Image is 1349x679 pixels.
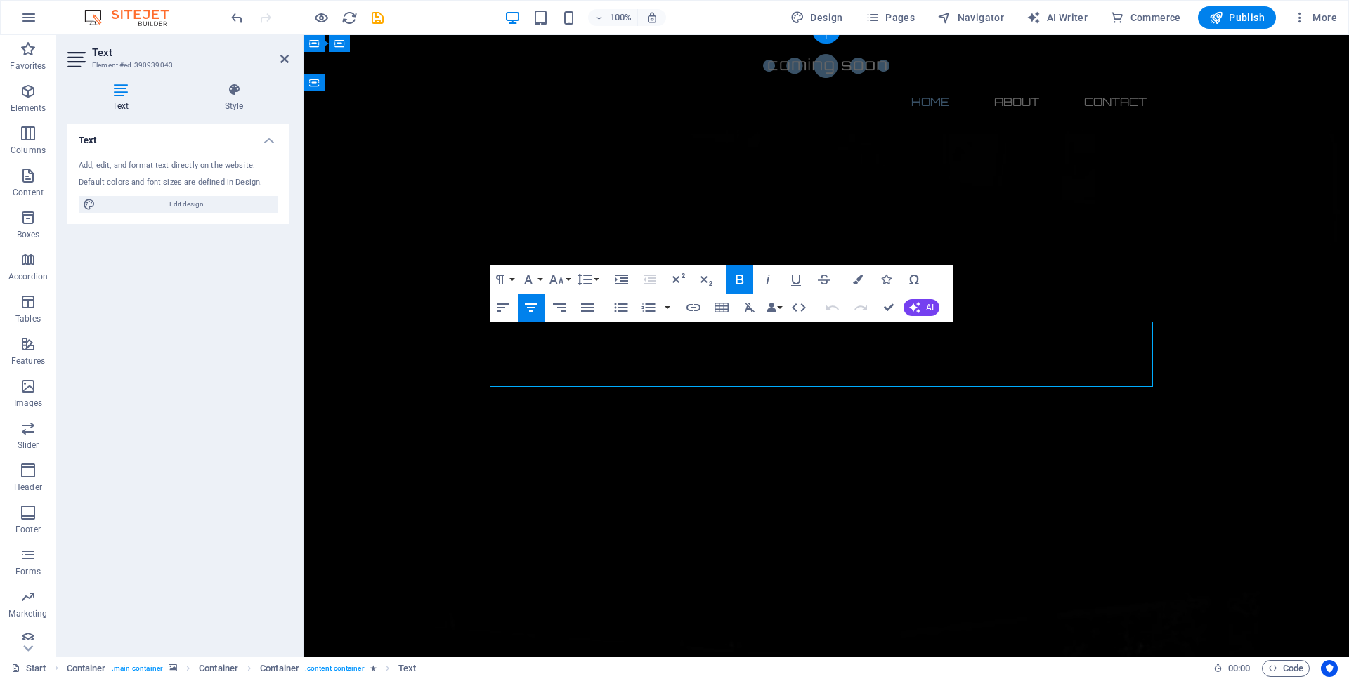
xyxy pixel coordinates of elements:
[726,265,753,294] button: Bold (⌘B)
[10,60,46,72] p: Favorites
[169,664,177,672] i: This element contains a background
[100,196,273,213] span: Edit design
[574,265,601,294] button: Line Height
[646,11,658,24] i: On resize automatically adjust zoom level to fit chosen device.
[937,11,1004,25] span: Navigator
[875,294,902,322] button: Confirm (⌘+⏎)
[1021,6,1093,29] button: AI Writer
[490,265,516,294] button: Paragraph Format
[901,265,927,294] button: Special Characters
[1293,11,1337,25] span: More
[15,566,41,577] p: Forms
[609,9,632,26] h6: 100%
[693,265,719,294] button: Subscript
[17,229,40,240] p: Boxes
[490,294,516,322] button: Align Left
[229,10,245,26] i: Undo: Change button (Ctrl+Z)
[369,9,386,26] button: save
[866,11,915,25] span: Pages
[67,124,289,149] h4: Text
[665,265,691,294] button: Superscript
[546,294,573,322] button: Align Right
[1027,11,1088,25] span: AI Writer
[1268,660,1303,677] span: Code
[790,11,843,25] span: Design
[588,9,638,26] button: 100%
[14,482,42,493] p: Header
[179,83,289,112] h4: Style
[608,294,634,322] button: Unordered List
[92,59,261,72] h3: Element #ed-390939043
[341,9,358,26] button: reload
[1321,660,1338,677] button: Usercentrics
[1287,6,1343,29] button: More
[783,265,809,294] button: Underline (⌘U)
[370,664,377,672] i: Element contains an animation
[1238,663,1240,673] span: :
[398,660,416,677] span: Click to select. Double-click to edit
[680,294,707,322] button: Insert Link
[11,103,46,114] p: Elements
[79,177,278,189] div: Default colors and font sizes are defined in Design.
[518,294,545,322] button: Align Center
[260,660,299,677] span: Click to select. Double-click to edit
[8,608,47,619] p: Marketing
[67,660,417,677] nav: breadcrumb
[15,313,41,324] p: Tables
[635,294,662,322] button: Ordered List
[8,271,48,282] p: Accordion
[92,46,289,59] h2: Text
[18,440,39,451] p: Slider
[1110,11,1181,25] span: Commerce
[736,294,763,322] button: Clear Formatting
[574,294,601,322] button: Align Justify
[370,10,386,26] i: Save (Ctrl+S)
[518,265,545,294] button: Font Family
[764,294,784,322] button: Data Bindings
[199,660,238,677] span: Click to select. Double-click to edit
[112,660,163,677] span: . main-container
[11,355,45,367] p: Features
[1198,6,1276,29] button: Publish
[79,160,278,172] div: Add, edit, and format text directly on the website.
[546,265,573,294] button: Font Size
[11,145,46,156] p: Columns
[785,6,849,29] button: Design
[1262,660,1310,677] button: Code
[11,660,46,677] a: Click to cancel selection. Double-click to open Pages
[1228,660,1250,677] span: 00 00
[662,294,673,322] button: Ordered List
[637,265,663,294] button: Decrease Indent
[811,265,838,294] button: Strikethrough
[228,9,245,26] button: undo
[785,6,849,29] div: Design (Ctrl+Alt+Y)
[341,10,358,26] i: Reload page
[860,6,920,29] button: Pages
[305,660,365,677] span: . content-container
[926,303,934,312] span: AI
[608,265,635,294] button: Increase Indent
[79,196,278,213] button: Edit design
[873,265,899,294] button: Icons
[786,294,812,322] button: HTML
[847,294,874,322] button: Redo (⌘⇧Z)
[1209,11,1265,25] span: Publish
[708,294,735,322] button: Insert Table
[904,299,939,316] button: AI
[14,397,43,409] p: Images
[845,265,871,294] button: Colors
[819,294,846,322] button: Undo (⌘Z)
[812,31,840,44] div: +
[15,524,41,535] p: Footer
[81,9,186,26] img: Editor Logo
[932,6,1010,29] button: Navigator
[13,187,44,198] p: Content
[1104,6,1187,29] button: Commerce
[755,265,781,294] button: Italic (⌘I)
[67,83,179,112] h4: Text
[313,9,330,26] button: Click here to leave preview mode and continue editing
[1213,660,1251,677] h6: Session time
[67,660,106,677] span: Click to select. Double-click to edit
